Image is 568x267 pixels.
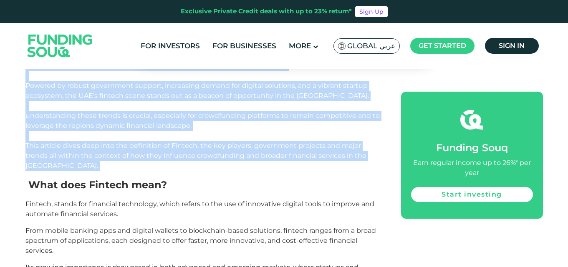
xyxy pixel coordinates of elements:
div: Earn regular income up to 26%* per year [411,158,533,178]
span: Sign in [499,42,525,50]
span: From mobile banking apps and digital wallets to blockchain-based solutions, fintech ranges from a... [25,227,376,255]
span: Get started [419,42,466,50]
span: The [GEOGRAPHIC_DATA] is among the few countries in the world that has emerged as a regional powe... [25,52,351,70]
span: More [289,42,311,50]
img: Logo [19,25,101,67]
img: SA Flag [338,42,346,50]
span: Funding Souq [436,142,508,154]
a: Sign Up [355,6,388,17]
div: Exclusive Private Credit deals with up to 23% return* [181,7,352,16]
span: Global عربي [347,41,395,51]
span: Fintech, stands for financial technology, which refers to the use of innovative digital tools to ... [25,200,374,218]
a: For Investors [139,39,202,53]
a: For Businesses [210,39,278,53]
span: Powered by robust government support, increasing demand for digital solutions, and a vibrant star... [25,82,369,100]
span: understanding these trends is crucial, especially for crowdfunding platforms to remain competitiv... [25,112,380,130]
img: fsicon [460,108,483,131]
span: What does Fintech mean? [28,179,167,191]
a: Start investing [411,187,533,202]
a: Sign in [485,38,539,54]
span: This article dives deep into the definition of Fintech, the key players, government projects and ... [25,142,366,170]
